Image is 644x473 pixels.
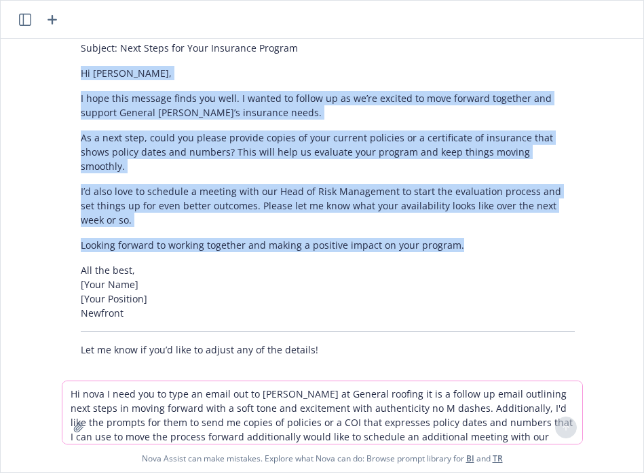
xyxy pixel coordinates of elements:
p: Looking forward to working together and making a positive impact on your program. [81,238,575,252]
p: As a next step, could you please provide copies of your current policies or a certificate of insu... [81,130,575,173]
p: Subject: Next Steps for Your Insurance Program [81,41,575,55]
a: TR [493,453,503,464]
p: Hi [PERSON_NAME], [81,66,575,80]
p: I hope this message finds you well. I wanted to follow up as we’re excited to move forward togeth... [81,91,575,120]
p: All the best, [Your Name] [Your Position] Newfront [81,263,575,320]
span: Nova Assist can make mistakes. Explore what Nova can do: Browse prompt library for and [142,444,503,472]
p: I’d also love to schedule a meeting with our Head of Risk Management to start the evaluation proc... [81,184,575,227]
a: BI [466,453,474,464]
p: Let me know if you’d like to adjust any of the details! [81,343,575,357]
